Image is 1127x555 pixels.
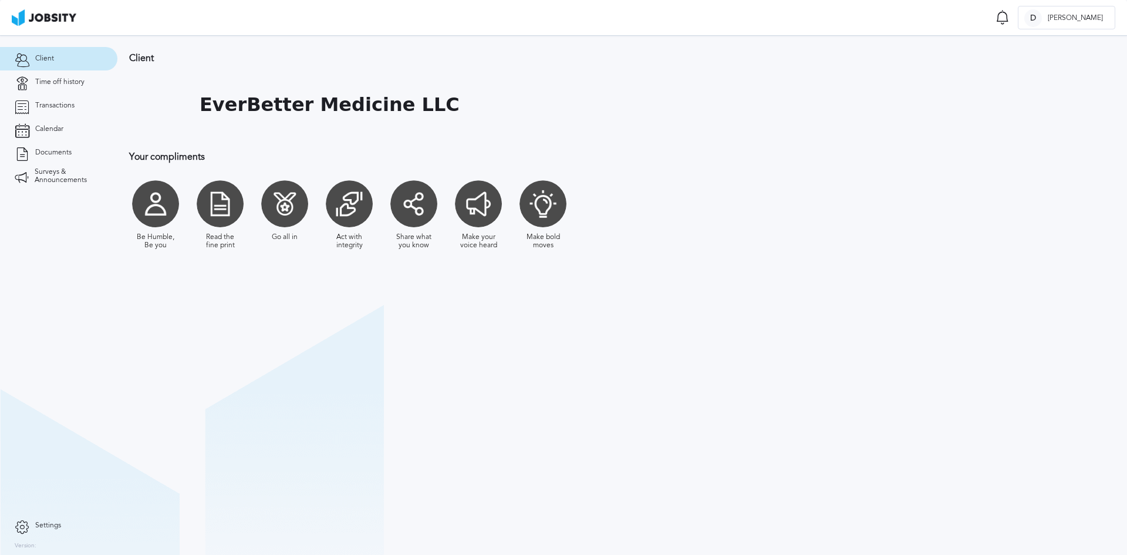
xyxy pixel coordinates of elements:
[135,233,176,250] div: Be Humble, Be you
[35,168,103,184] span: Surveys & Announcements
[1042,14,1109,22] span: [PERSON_NAME]
[1024,9,1042,27] div: D
[15,543,36,550] label: Version:
[35,149,72,157] span: Documents
[35,522,61,530] span: Settings
[35,55,54,63] span: Client
[35,78,85,86] span: Time off history
[272,233,298,241] div: Go all in
[329,233,370,250] div: Act with integrity
[12,9,76,26] img: ab4bad089aa723f57921c736e9817d99.png
[129,53,766,63] h3: Client
[200,94,460,116] h1: EverBetter Medicine LLC
[1018,6,1115,29] button: D[PERSON_NAME]
[35,125,63,133] span: Calendar
[129,152,766,162] h3: Your compliments
[522,233,563,250] div: Make bold moves
[458,233,499,250] div: Make your voice heard
[200,233,241,250] div: Read the fine print
[35,102,75,110] span: Transactions
[393,233,434,250] div: Share what you know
